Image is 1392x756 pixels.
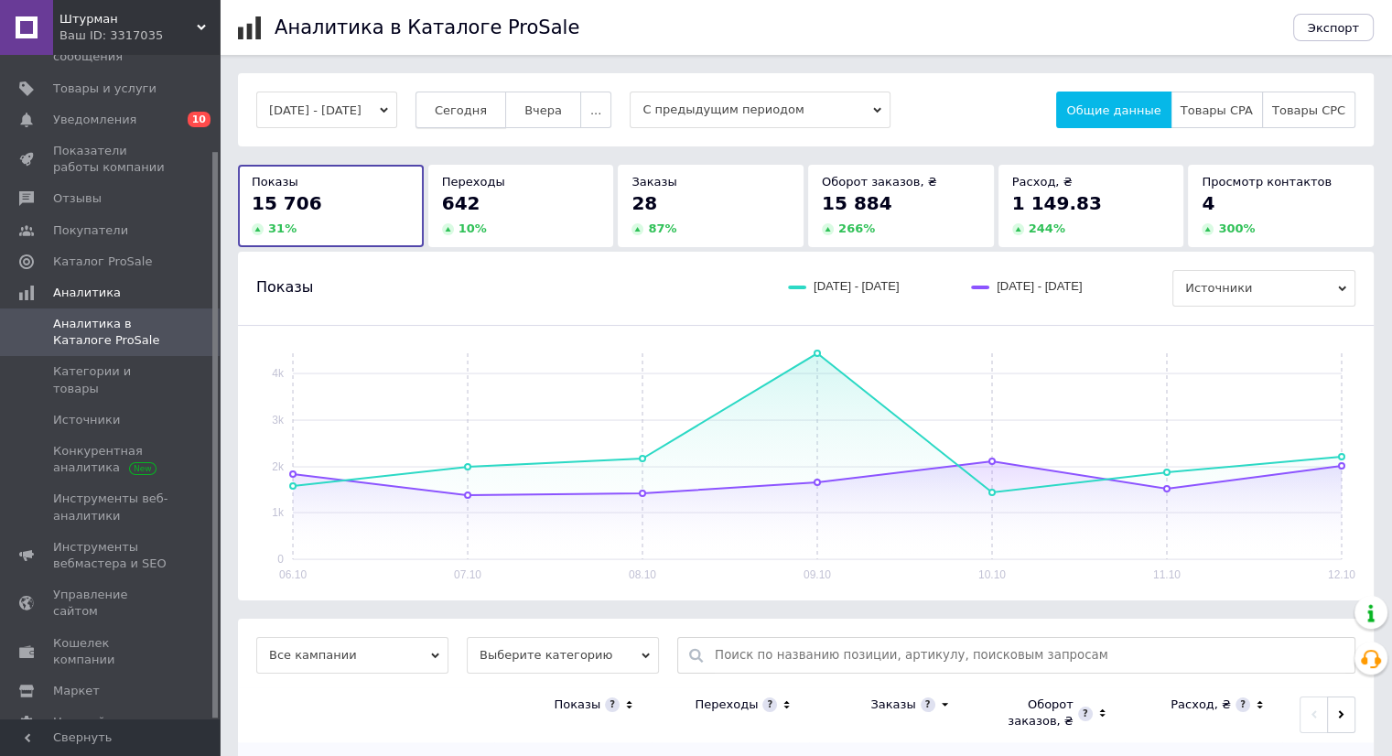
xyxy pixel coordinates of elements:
[415,92,506,128] button: Сегодня
[1202,192,1214,214] span: 4
[53,363,169,396] span: Категории и товары
[252,192,322,214] span: 15 706
[505,92,581,128] button: Вчера
[53,112,136,128] span: Уведомления
[59,27,220,44] div: Ваш ID: 3317035
[53,443,169,476] span: Конкурентная аналитика
[53,683,100,699] span: Маркет
[1066,103,1160,117] span: Общие данные
[1272,103,1345,117] span: Товары CPC
[268,221,297,235] span: 31 %
[1172,270,1355,307] span: Источники
[275,16,579,38] h1: Аналитика в Каталоге ProSale
[272,506,285,519] text: 1k
[715,638,1345,673] input: Поиск по названию позиции, артикулу, поисковым запросам
[53,316,169,349] span: Аналитика в Каталоге ProSale
[272,367,285,380] text: 4k
[442,192,480,214] span: 642
[870,697,915,713] div: Заказы
[630,92,890,128] span: С предыдущим периодом
[1153,568,1181,581] text: 11.10
[272,460,285,473] text: 2k
[1056,92,1171,128] button: Общие данные
[188,112,210,127] span: 10
[53,190,102,207] span: Отзывы
[1029,221,1065,235] span: 244 %
[838,221,875,235] span: 266 %
[524,103,562,117] span: Вчера
[580,92,611,128] button: ...
[554,697,600,713] div: Показы
[804,568,831,581] text: 09.10
[53,539,169,572] span: Инструменты вебмастера и SEO
[272,414,285,427] text: 3k
[467,637,659,674] span: Выберите категорию
[648,221,676,235] span: 87 %
[1308,21,1359,35] span: Экспорт
[277,553,284,566] text: 0
[1328,568,1355,581] text: 12.10
[1171,697,1231,713] div: Расход, ₴
[978,568,1006,581] text: 10.10
[631,192,657,214] span: 28
[256,637,448,674] span: Все кампании
[53,587,169,620] span: Управление сайтом
[252,175,298,189] span: Показы
[822,192,892,214] span: 15 884
[629,568,656,581] text: 08.10
[53,254,152,270] span: Каталог ProSale
[53,143,169,176] span: Показатели работы компании
[1262,92,1355,128] button: Товары CPC
[454,568,481,581] text: 07.10
[590,103,601,117] span: ...
[53,81,156,97] span: Товары и услуги
[53,491,169,524] span: Инструменты веб-аналитики
[1012,175,1073,189] span: Расход, ₴
[256,92,397,128] button: [DATE] - [DATE]
[279,568,307,581] text: 06.10
[53,285,121,301] span: Аналитика
[1202,175,1332,189] span: Просмотр контактов
[442,175,505,189] span: Переходы
[631,175,676,189] span: Заказы
[53,412,120,428] span: Источники
[256,277,313,297] span: Показы
[59,11,197,27] span: Штурман
[1171,92,1263,128] button: Товары CPA
[695,697,758,713] div: Переходы
[1293,14,1374,41] button: Экспорт
[53,635,169,668] span: Кошелек компании
[53,222,128,239] span: Покупатели
[986,697,1074,729] div: Оборот заказов, ₴
[53,714,120,730] span: Настройки
[1218,221,1255,235] span: 300 %
[822,175,937,189] span: Оборот заказов, ₴
[1181,103,1253,117] span: Товары CPA
[1012,192,1102,214] span: 1 149.83
[435,103,487,117] span: Сегодня
[459,221,487,235] span: 10 %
